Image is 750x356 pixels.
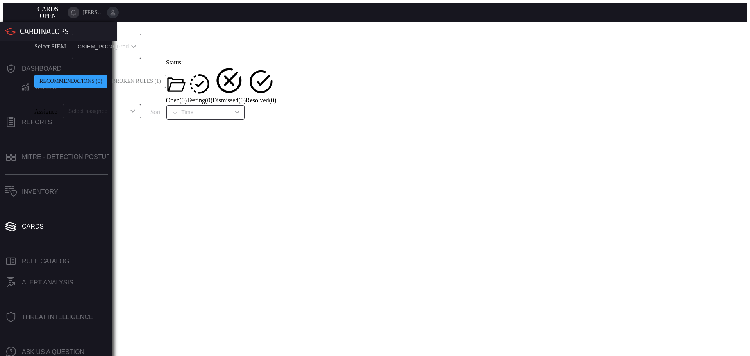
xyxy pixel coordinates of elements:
span: Dismissed ( 0 ) [212,97,246,104]
label: Select SIEM [34,43,66,50]
span: Assignee [34,108,57,115]
div: ALERT ANALYSIS [22,279,73,286]
span: Resolved ( 0 ) [246,97,276,104]
span: open [40,13,56,19]
button: Resolved(0) [246,68,276,104]
button: Open(0) [166,74,187,104]
div: Detections [33,84,63,91]
p: GSIEM_POG0_Prod [77,43,129,50]
input: Select assignee [65,106,126,116]
span: Status: [166,59,183,66]
label: sort [150,109,161,116]
span: Open ( 0 ) [166,97,187,104]
div: Threat Intelligence [22,314,93,321]
span: Cards [37,5,58,12]
button: Open [127,106,138,116]
button: Testing(0) [187,73,212,104]
div: Ask Us A Question [22,349,84,356]
div: Inventory [22,188,58,195]
div: Reports [22,119,52,126]
button: Dismissed(0) [212,66,246,104]
div: Rule Catalog [22,258,69,265]
div: Time [172,108,232,116]
div: MITRE - Detection Posture [22,154,115,161]
span: [PERSON_NAME][EMAIL_ADDRESS][PERSON_NAME][DOMAIN_NAME] [82,9,104,16]
div: Recommendations (0) [34,75,107,88]
div: Cards [22,223,44,230]
div: Broken Rules (1) [107,75,166,88]
span: Testing ( 0 ) [187,97,212,104]
div: Dashboard [22,65,61,72]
